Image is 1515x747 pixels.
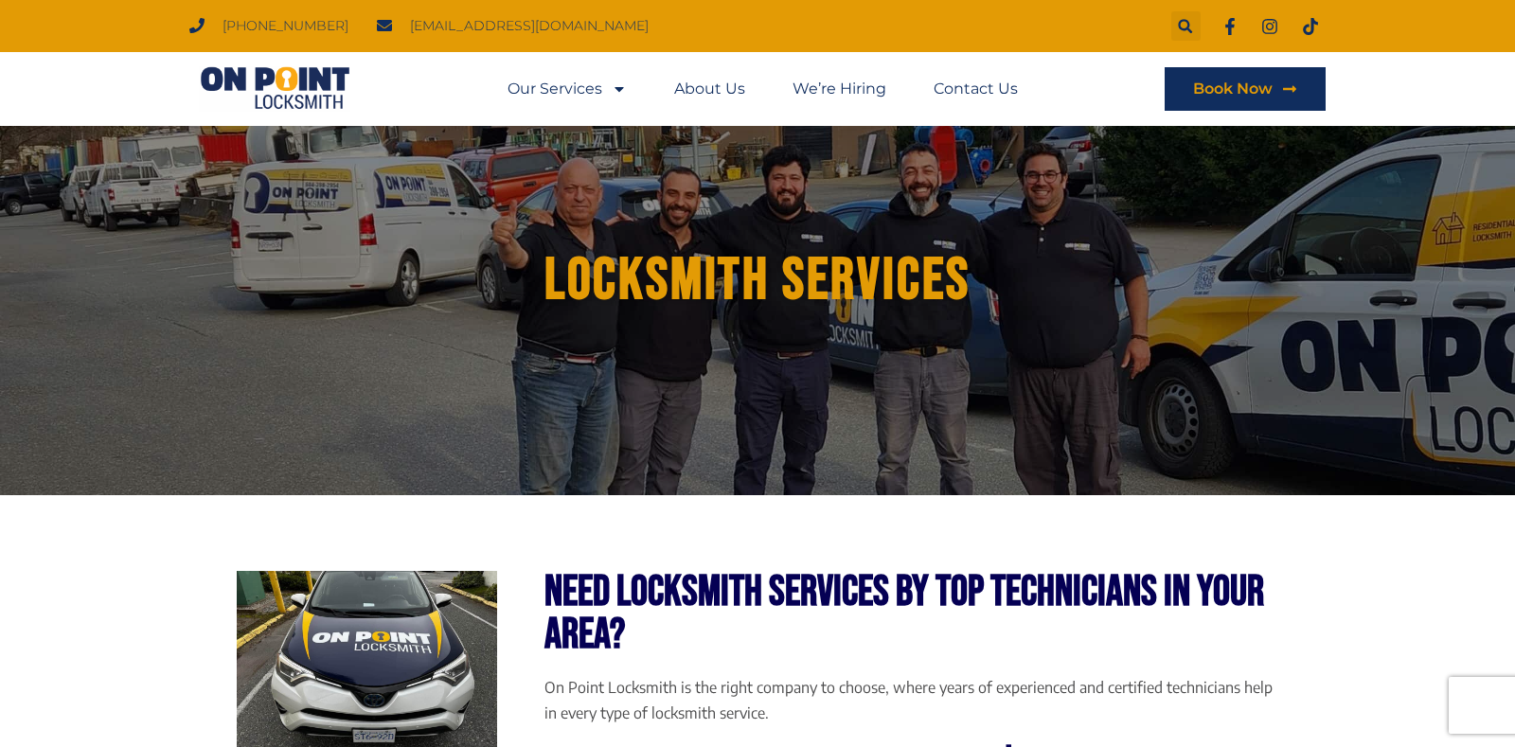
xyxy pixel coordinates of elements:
[793,67,886,111] a: We’re Hiring
[247,251,1268,311] h1: Locksmith Services
[508,67,627,111] a: Our Services
[508,67,1018,111] nav: Menu
[544,571,1278,656] h2: Need Locksmith Services by Top technicians In your Area?
[218,13,348,39] span: [PHONE_NUMBER]
[1171,11,1201,41] div: Search
[405,13,649,39] span: [EMAIL_ADDRESS][DOMAIN_NAME]
[1193,81,1273,97] span: Book Now
[934,67,1018,111] a: Contact Us
[674,67,745,111] a: About Us
[544,675,1278,726] p: On Point Locksmith is the right company to choose, where years of experienced and certified techn...
[1165,67,1326,111] a: Book Now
